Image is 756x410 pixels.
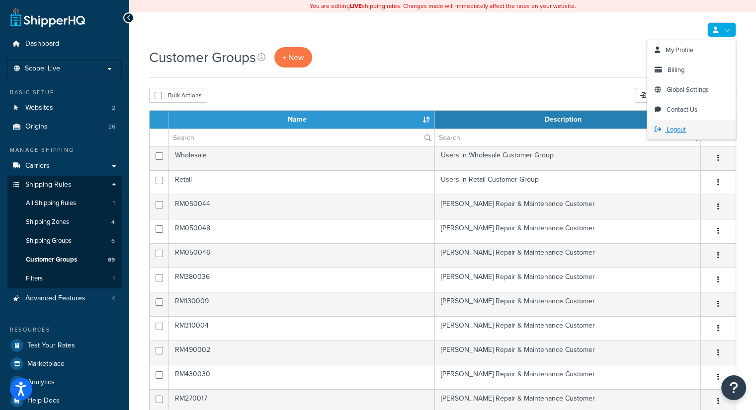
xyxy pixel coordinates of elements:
a: Billing [647,60,736,80]
a: Marketplace [7,355,122,373]
td: Users in Wholesale Customer Group [435,146,701,170]
td: [PERSON_NAME] Repair & Maintenance Customer [435,365,701,389]
td: [PERSON_NAME] Repair & Maintenance Customer [435,341,701,365]
div: Manage Shipping [7,146,122,154]
a: Contact Us [647,100,736,120]
span: Websites [25,104,53,112]
a: Global Settings [647,80,736,100]
span: Marketplace [27,360,65,368]
span: Global Settings [667,85,709,94]
td: [PERSON_NAME] Repair & Maintenance Customer [435,219,701,243]
td: RM050048 [169,219,435,243]
a: Carriers [7,157,122,175]
span: Help Docs [27,397,60,405]
a: Origins 26 [7,118,122,136]
span: Shipping Zones [26,218,69,226]
div: Basic Setup [7,88,122,97]
span: 1 [113,199,115,207]
td: [PERSON_NAME] Repair & Maintenance Customer [435,195,701,219]
span: 6 [111,237,115,245]
a: Test Your Rates [7,337,122,354]
b: LIVE [350,1,362,10]
span: Dashboard [25,40,59,48]
span: 4 [112,294,115,303]
a: Help Docs [7,392,122,410]
li: Shipping Rules [7,176,122,289]
a: Shipping Rules [7,176,122,194]
a: Shipping Zones 4 [7,213,122,231]
input: Search [435,129,700,146]
a: Dashboard [7,35,122,53]
td: RM050044 [169,195,435,219]
span: 2 [112,104,115,112]
span: 1 [113,274,115,283]
span: Filters [26,274,43,283]
a: My Profile [647,40,736,60]
a: Analytics [7,373,122,391]
a: + New [274,47,312,68]
a: Logout [647,120,736,139]
td: RM380036 [169,268,435,292]
h1: Customer Groups [149,48,256,67]
li: Websites [7,99,122,117]
div: Import CSV [635,88,685,103]
span: + New [282,52,304,63]
a: All Shipping Rules 1 [7,194,122,212]
td: [PERSON_NAME] Repair & Maintenance Customer [435,268,701,292]
a: ShipperHQ Home [10,7,85,27]
span: Logout [667,125,686,134]
a: Filters 1 [7,270,122,288]
td: Wholesale [169,146,435,170]
input: Search [169,129,434,146]
li: Origins [7,118,122,136]
td: [PERSON_NAME] Repair & Maintenance Customer [435,243,701,268]
span: Origins [25,123,48,131]
span: Shipping Rules [25,181,72,189]
span: My Profile [666,45,693,55]
td: [PERSON_NAME] Repair & Maintenance Customer [435,316,701,341]
span: Carriers [25,162,50,170]
td: Users in Retail Customer Group [435,170,701,195]
li: Customer Groups [7,251,122,269]
button: Bulk Actions [149,88,207,103]
td: RM130009 [169,292,435,316]
td: RM050046 [169,243,435,268]
th: Name: activate to sort column ascending [169,111,435,129]
th: Description: activate to sort column ascending [435,111,701,129]
span: Contact Us [667,105,697,114]
li: Filters [7,270,122,288]
td: Retail [169,170,435,195]
button: Open Resource Center [721,375,746,400]
span: All Shipping Rules [26,199,76,207]
span: 4 [111,218,115,226]
td: RM310004 [169,316,435,341]
td: RM430030 [169,365,435,389]
td: [PERSON_NAME] Repair & Maintenance Customer [435,292,701,316]
li: All Shipping Rules [7,194,122,212]
div: Resources [7,326,122,334]
span: 26 [108,123,115,131]
span: Customer Groups [26,256,77,264]
span: Shipping Groups [26,237,72,245]
span: Billing [668,65,684,74]
td: RM490002 [169,341,435,365]
a: Customer Groups 69 [7,251,122,269]
span: Advanced Features [25,294,85,303]
a: Websites 2 [7,99,122,117]
li: Shipping Zones [7,213,122,231]
span: Analytics [27,378,55,387]
span: 69 [108,256,115,264]
span: Test Your Rates [27,342,75,350]
a: Advanced Features 4 [7,289,122,308]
